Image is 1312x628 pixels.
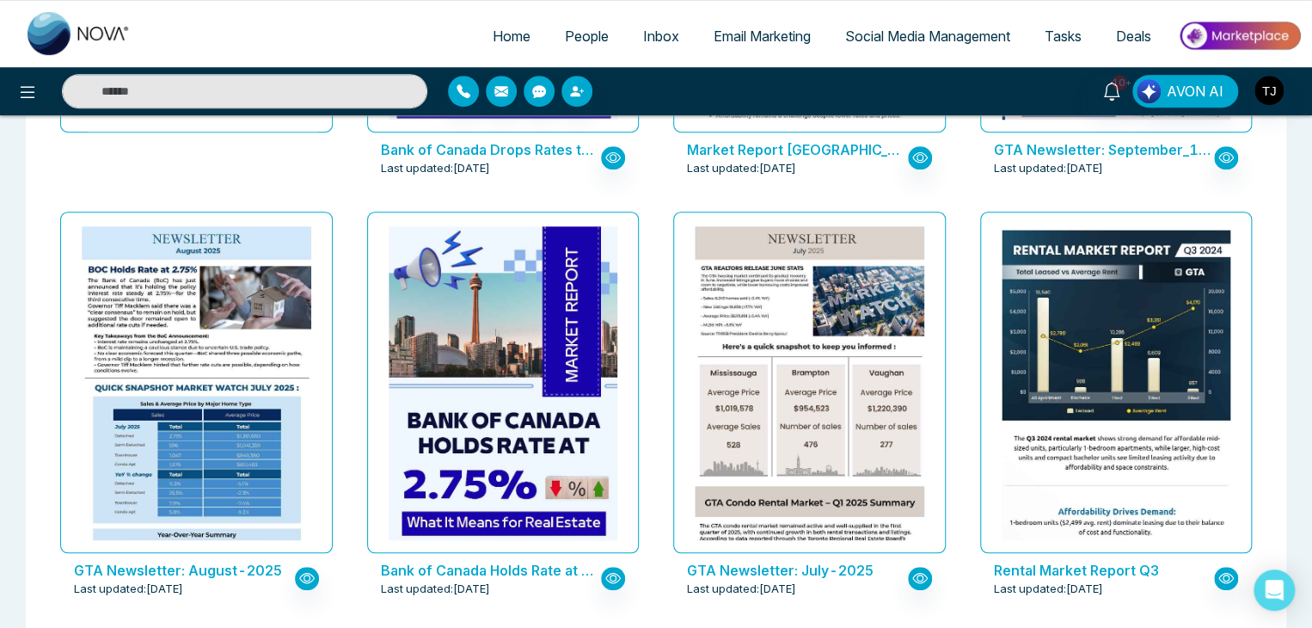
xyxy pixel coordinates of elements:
span: Social Media Management [845,28,1010,45]
span: People [565,28,609,45]
span: 10+ [1112,75,1127,90]
img: User Avatar [1254,76,1284,105]
p: Rental Market Report Q3 [994,560,1214,581]
span: Inbox [643,28,679,45]
button: AVON AI [1132,75,1238,108]
p: GTA Newsletter: September_1st Edition [994,139,1214,160]
p: Bank of Canada Holds Rate at 2.75% [381,560,601,581]
a: Email Marketing [696,20,828,52]
p: GTA Newsletter: August-2025 [74,560,294,581]
span: Last updated: [DATE] [381,160,490,177]
span: Tasks [1045,28,1082,45]
span: Last updated: [DATE] [74,581,183,598]
a: Inbox [626,20,696,52]
p: Market Report Ontario - August 2025 [687,139,907,160]
p: Bank of Canada Drops Rates to 2.5% - Sep 17, 2025 [381,139,601,160]
a: Tasks [1027,20,1099,52]
a: Deals [1099,20,1168,52]
span: Last updated: [DATE] [381,581,490,598]
span: Last updated: [DATE] [687,581,796,598]
a: People [548,20,626,52]
span: Last updated: [DATE] [994,581,1103,598]
img: Market-place.gif [1177,16,1302,55]
span: Last updated: [DATE] [687,160,796,177]
img: Nova CRM Logo [28,12,131,55]
span: Deals [1116,28,1151,45]
a: Social Media Management [828,20,1027,52]
p: GTA Newsletter: July-2025 [687,560,907,581]
span: Home [493,28,530,45]
span: Last updated: [DATE] [994,160,1103,177]
span: Email Marketing [714,28,811,45]
a: 10+ [1091,75,1132,105]
img: Lead Flow [1137,79,1161,103]
div: Open Intercom Messenger [1254,570,1295,611]
a: Home [475,20,548,52]
span: AVON AI [1167,81,1223,102]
